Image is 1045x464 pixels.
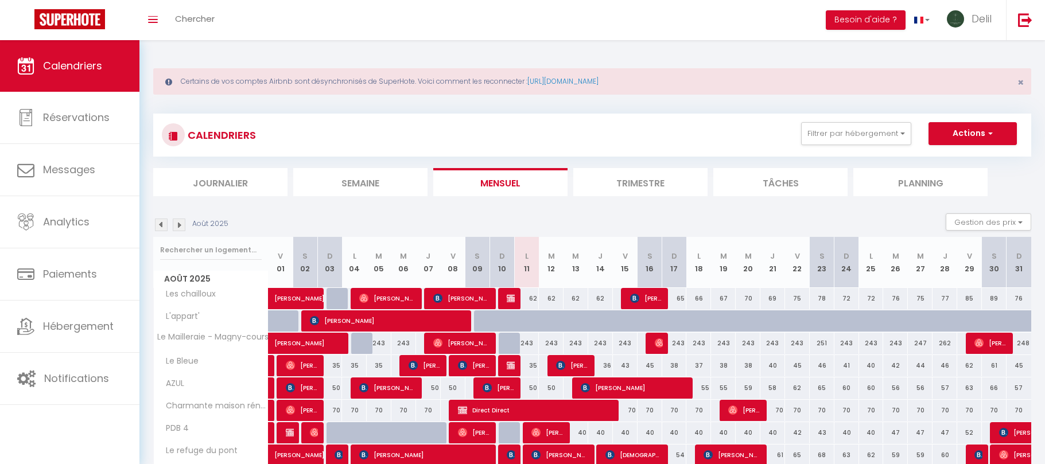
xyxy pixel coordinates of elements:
[317,355,342,376] div: 35
[514,377,539,399] div: 50
[588,237,613,288] th: 14
[400,251,407,262] abbr: M
[686,422,711,443] div: 40
[834,422,859,443] div: 40
[556,354,588,376] span: [PERSON_NAME]
[367,237,391,288] th: 05
[327,251,333,262] abbr: D
[697,251,701,262] abbr: L
[391,333,416,354] div: 243
[957,237,982,288] th: 29
[671,251,677,262] abbr: D
[760,400,785,421] div: 70
[342,237,367,288] th: 04
[564,333,588,354] div: 243
[43,267,97,281] span: Paiements
[613,237,638,288] th: 15
[514,355,539,376] div: 35
[274,438,327,460] span: [PERSON_NAME]
[269,333,293,354] a: [PERSON_NAME]
[785,288,810,309] div: 75
[859,237,884,288] th: 25
[801,122,911,145] button: Filtrer par hébergement
[391,237,416,288] th: 06
[810,333,834,354] div: 251
[539,377,564,399] div: 50
[982,400,1007,421] div: 70
[982,288,1007,309] div: 89
[514,237,539,288] th: 11
[711,237,736,288] th: 19
[686,237,711,288] th: 18
[982,237,1007,288] th: 30
[1007,288,1031,309] div: 76
[153,68,1031,95] div: Certains de vos comptes Airbnb sont désynchronisés de SuperHote. Voici comment les reconnecter :
[736,422,760,443] div: 40
[736,333,760,354] div: 243
[367,400,391,421] div: 70
[810,237,834,288] th: 23
[1007,377,1031,399] div: 57
[826,10,906,30] button: Besoin d'aide ?
[967,251,972,262] abbr: V
[156,310,203,323] span: L'appart'
[834,237,859,288] th: 24
[883,237,908,288] th: 26
[908,288,933,309] div: 75
[581,377,685,399] span: [PERSON_NAME]
[662,422,687,443] div: 40
[514,333,539,354] div: 243
[34,9,105,29] img: Super Booking
[859,422,884,443] div: 40
[908,422,933,443] div: 47
[957,288,982,309] div: 85
[269,237,293,288] th: 01
[917,251,924,262] abbr: M
[859,355,884,376] div: 40
[760,422,785,443] div: 40
[490,237,514,288] th: 10
[992,251,997,262] abbr: S
[525,251,529,262] abbr: L
[160,240,262,260] input: Rechercher un logement...
[416,377,441,399] div: 50
[317,400,342,421] div: 70
[43,215,90,229] span: Analytics
[745,251,752,262] abbr: M
[426,251,430,262] abbr: J
[154,271,268,287] span: Août 2025
[302,251,308,262] abbr: S
[810,422,834,443] div: 43
[810,355,834,376] div: 46
[943,251,947,262] abbr: J
[1018,13,1032,27] img: logout
[686,400,711,421] div: 70
[192,219,228,229] p: Août 2025
[760,355,785,376] div: 40
[359,377,415,399] span: [PERSON_NAME]
[933,288,957,309] div: 77
[572,251,579,262] abbr: M
[933,355,957,376] div: 46
[293,168,428,196] li: Semaine
[810,288,834,309] div: 78
[883,333,908,354] div: 243
[957,422,982,443] div: 52
[367,333,391,354] div: 243
[175,13,215,25] span: Chercher
[588,288,613,309] div: 62
[834,400,859,421] div: 70
[278,251,283,262] abbr: V
[317,377,342,399] div: 50
[286,354,318,376] span: [PERSON_NAME]
[662,237,687,288] th: 17
[499,251,505,262] abbr: D
[564,422,588,443] div: 40
[686,288,711,309] div: 66
[760,288,785,309] div: 69
[728,399,760,421] span: [PERSON_NAME]
[548,251,555,262] abbr: M
[933,400,957,421] div: 70
[711,377,736,399] div: 55
[933,422,957,443] div: 47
